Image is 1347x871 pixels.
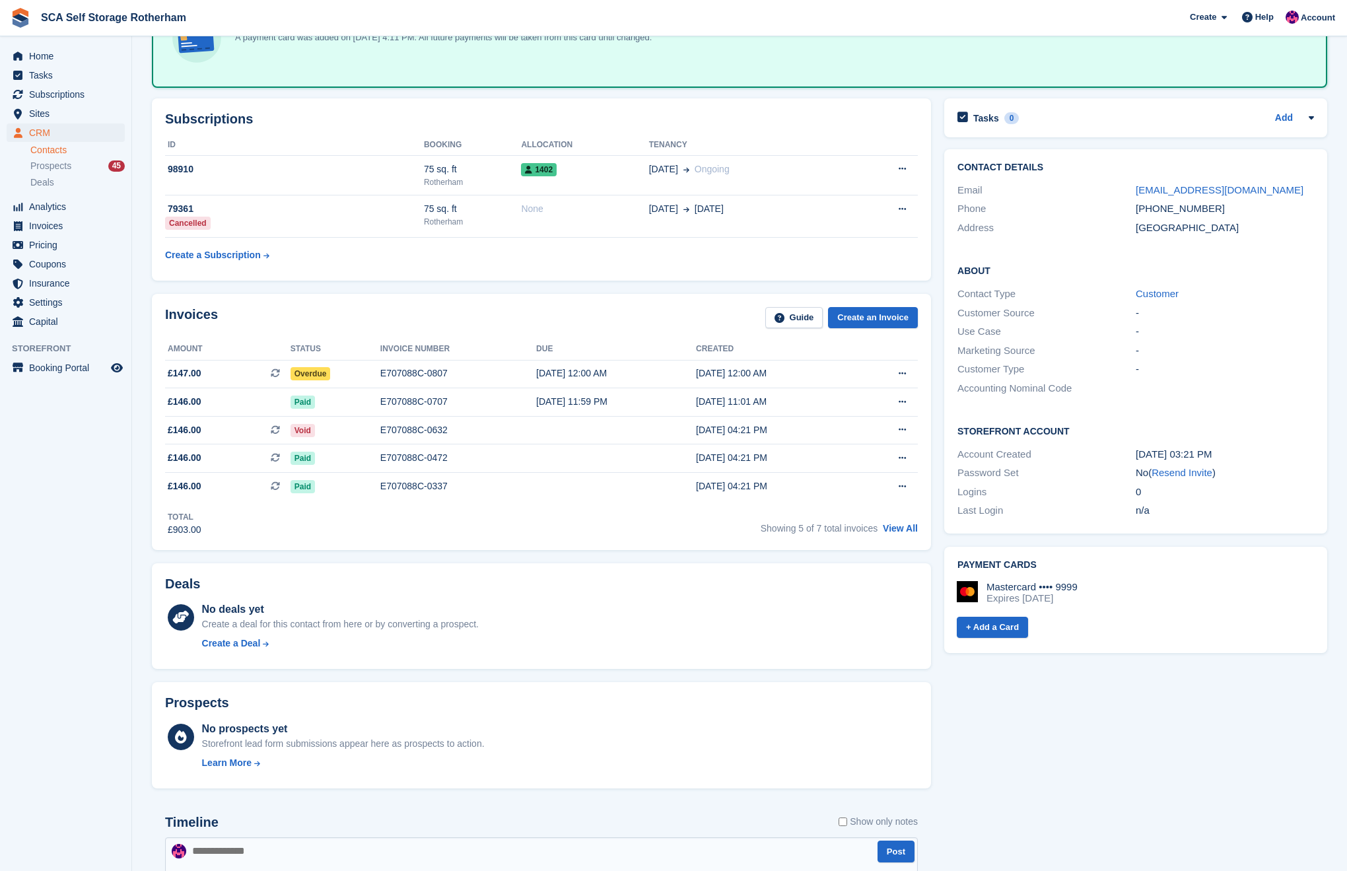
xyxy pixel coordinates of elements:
[291,452,315,465] span: Paid
[165,243,269,267] a: Create a Subscription
[878,841,915,862] button: Post
[168,366,201,380] span: £147.00
[521,135,648,156] th: Allocation
[29,236,108,254] span: Pricing
[29,123,108,142] span: CRM
[696,339,856,360] th: Created
[828,307,918,329] a: Create an Invoice
[536,395,696,409] div: [DATE] 11:59 PM
[957,466,1136,481] div: Password Set
[957,306,1136,321] div: Customer Source
[29,47,108,65] span: Home
[291,480,315,493] span: Paid
[380,366,536,380] div: E707088C-0807
[380,479,536,493] div: E707088C-0337
[36,7,191,28] a: SCA Self Storage Rotherham
[165,202,424,216] div: 79361
[202,737,485,751] div: Storefront lead form submissions appear here as prospects to action.
[695,202,724,216] span: [DATE]
[1301,11,1335,24] span: Account
[957,503,1136,518] div: Last Login
[7,123,125,142] a: menu
[7,66,125,85] a: menu
[165,307,218,329] h2: Invoices
[883,523,918,534] a: View All
[7,104,125,123] a: menu
[839,815,847,829] input: Show only notes
[165,815,219,830] h2: Timeline
[1152,467,1212,478] a: Resend Invite
[1136,324,1314,339] div: -
[168,395,201,409] span: £146.00
[1255,11,1274,24] span: Help
[7,197,125,216] a: menu
[424,202,522,216] div: 75 sq. ft
[30,160,71,172] span: Prospects
[380,451,536,465] div: E707088C-0472
[957,560,1314,571] h2: Payment cards
[29,217,108,235] span: Invoices
[1190,11,1216,24] span: Create
[29,312,108,331] span: Capital
[424,176,522,188] div: Rotherham
[168,451,201,465] span: £146.00
[1136,221,1314,236] div: [GEOGRAPHIC_DATA]
[7,255,125,273] a: menu
[1286,11,1299,24] img: Sam Chapman
[165,162,424,176] div: 98910
[696,451,856,465] div: [DATE] 04:21 PM
[957,362,1136,377] div: Customer Type
[30,176,54,189] span: Deals
[424,162,522,176] div: 75 sq. ft
[30,144,125,157] a: Contacts
[957,424,1314,437] h2: Storefront Account
[380,395,536,409] div: E707088C-0707
[291,367,331,380] span: Overdue
[521,163,557,176] span: 1402
[172,844,186,858] img: Sam Chapman
[649,135,849,156] th: Tenancy
[696,479,856,493] div: [DATE] 04:21 PM
[7,359,125,377] a: menu
[7,236,125,254] a: menu
[695,164,730,174] span: Ongoing
[202,637,261,650] div: Create a Deal
[1136,362,1314,377] div: -
[202,756,252,770] div: Learn More
[536,366,696,380] div: [DATE] 12:00 AM
[29,104,108,123] span: Sites
[169,11,224,66] img: card-linked-ebf98d0992dc2aeb22e95c0e3c79077019eb2392cfd83c6a337811c24bc77127.svg
[7,312,125,331] a: menu
[1275,111,1293,126] a: Add
[649,202,678,216] span: [DATE]
[230,31,652,44] p: A payment card was added on [DATE] 4:11 PM. All future payments will be taken from this card unti...
[957,263,1314,277] h2: About
[765,307,823,329] a: Guide
[761,523,878,534] span: Showing 5 of 7 total invoices
[291,424,315,437] span: Void
[957,324,1136,339] div: Use Case
[30,159,125,173] a: Prospects 45
[957,183,1136,198] div: Email
[1148,467,1216,478] span: ( )
[1004,112,1019,124] div: 0
[1136,447,1314,462] div: [DATE] 03:21 PM
[165,339,291,360] th: Amount
[957,447,1136,462] div: Account Created
[536,339,696,360] th: Due
[424,135,522,156] th: Booking
[168,523,201,537] div: £903.00
[29,197,108,216] span: Analytics
[1136,201,1314,217] div: [PHONE_NUMBER]
[291,396,315,409] span: Paid
[165,248,261,262] div: Create a Subscription
[168,423,201,437] span: £146.00
[29,359,108,377] span: Booking Portal
[168,511,201,523] div: Total
[165,695,229,711] h2: Prospects
[291,339,380,360] th: Status
[957,581,978,602] img: Mastercard Logo
[957,485,1136,500] div: Logins
[29,255,108,273] span: Coupons
[7,217,125,235] a: menu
